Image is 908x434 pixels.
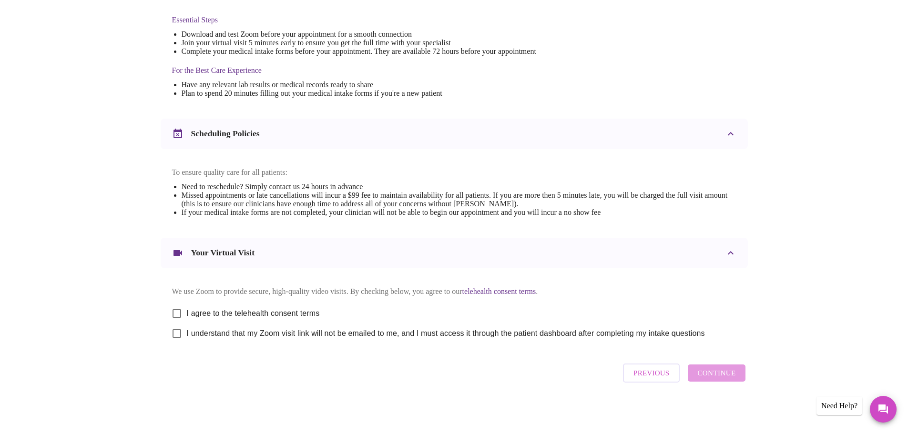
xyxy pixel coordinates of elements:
a: telehealth consent terms [462,287,536,295]
li: Complete your medical intake forms before your appointment. They are available 72 hours before yo... [182,47,536,56]
li: Missed appointments or late cancellations will incur a $99 fee to maintain availability for all p... [182,191,736,208]
h4: For the Best Care Experience [172,66,536,75]
button: Messages [870,396,897,423]
p: We use Zoom to provide secure, high-quality video visits. By checking below, you agree to our . [172,287,736,296]
div: Need Help? [816,397,862,415]
h3: Scheduling Policies [191,129,260,139]
div: Scheduling Policies [161,119,748,149]
li: Need to reschedule? Simply contact us 24 hours in advance [182,182,736,191]
li: If your medical intake forms are not completed, your clinician will not be able to begin our appo... [182,208,736,217]
button: Previous [623,363,680,383]
p: To ensure quality care for all patients: [172,168,736,177]
h3: Your Virtual Visit [191,248,255,258]
span: I agree to the telehealth consent terms [187,308,320,319]
li: Download and test Zoom before your appointment for a smooth connection [182,30,536,39]
li: Join your virtual visit 5 minutes early to ensure you get the full time with your specialist [182,39,536,47]
span: I understand that my Zoom visit link will not be emailed to me, and I must access it through the ... [187,328,705,339]
li: Have any relevant lab results or medical records ready to share [182,81,536,89]
span: Previous [633,367,669,379]
li: Plan to spend 20 minutes filling out your medical intake forms if you're a new patient [182,89,536,98]
div: Your Virtual Visit [161,238,748,268]
h4: Essential Steps [172,16,536,24]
